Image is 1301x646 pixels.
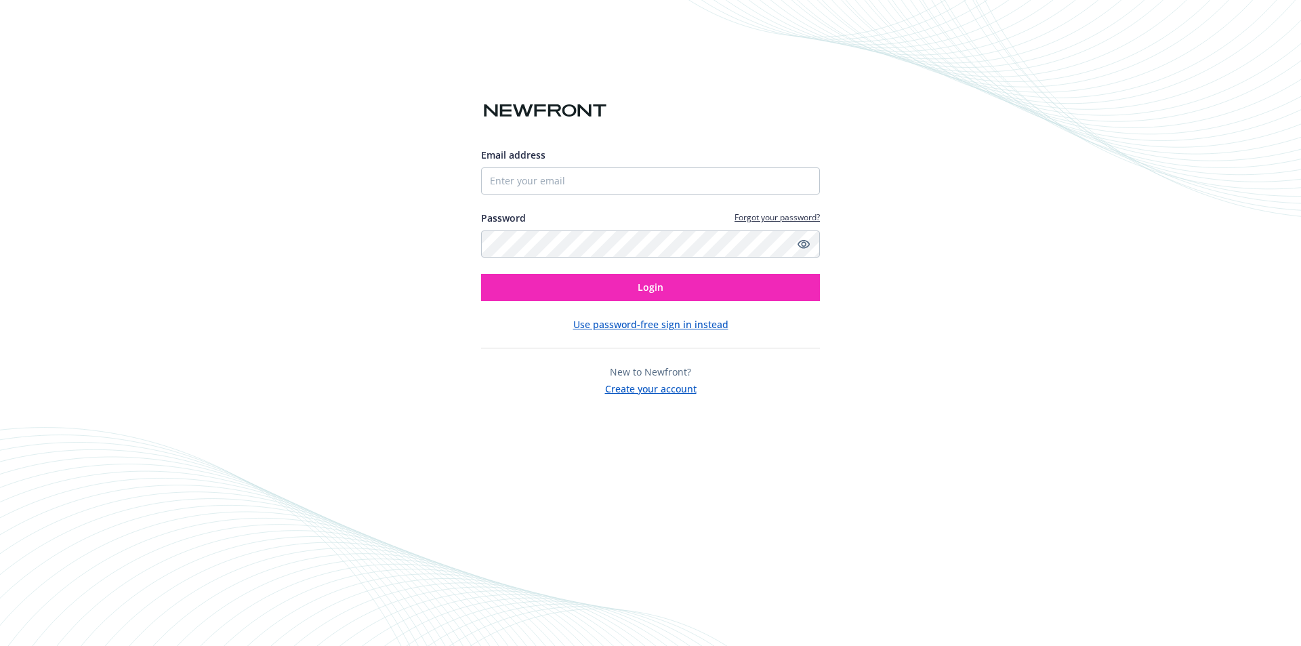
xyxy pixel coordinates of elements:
[481,230,820,258] input: Enter your password
[481,99,609,123] img: Newfront logo
[610,365,691,378] span: New to Newfront?
[481,148,545,161] span: Email address
[481,167,820,195] input: Enter your email
[796,236,812,252] a: Show password
[573,317,728,331] button: Use password-free sign in instead
[638,281,663,294] span: Login
[735,211,820,223] a: Forgot your password?
[605,379,697,396] button: Create your account
[481,211,526,225] label: Password
[481,274,820,301] button: Login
